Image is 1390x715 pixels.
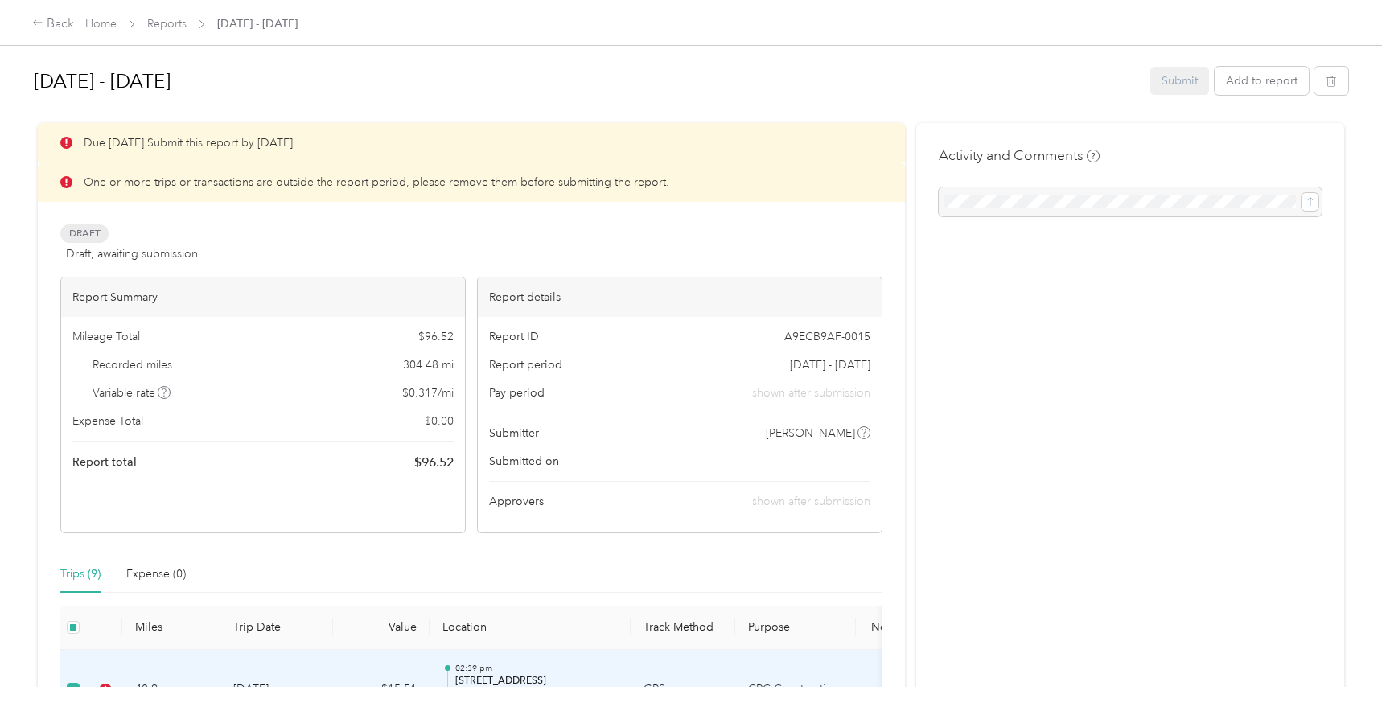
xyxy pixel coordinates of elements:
[402,384,454,401] span: $ 0.317 / mi
[72,413,143,429] span: Expense Total
[455,674,618,688] p: [STREET_ADDRESS]
[122,606,220,650] th: Miles
[84,174,669,191] p: One or more trips or transactions are outside the report period, please remove them before submit...
[735,606,856,650] th: Purpose
[478,277,882,317] div: Report details
[489,328,539,345] span: Report ID
[418,328,454,345] span: $ 96.52
[752,495,870,508] span: shown after submission
[38,123,905,162] div: Due [DATE]. Submit this report by [DATE]
[939,146,1100,166] h4: Activity and Comments
[61,277,465,317] div: Report Summary
[430,606,631,650] th: Location
[790,356,870,373] span: [DATE] - [DATE]
[66,245,198,262] span: Draft, awaiting submission
[489,356,562,373] span: Report period
[867,453,870,470] span: -
[34,62,1139,101] h1: Aug 1 - 31, 2025
[93,356,172,373] span: Recorded miles
[489,425,539,442] span: Submitter
[60,224,109,243] span: Draft
[85,17,117,31] a: Home
[72,328,140,345] span: Mileage Total
[766,425,855,442] span: [PERSON_NAME]
[631,606,735,650] th: Track Method
[147,17,187,31] a: Reports
[489,453,559,470] span: Submitted on
[752,384,870,401] span: shown after submission
[220,606,333,650] th: Trip Date
[1215,67,1309,95] button: Add to report
[403,356,454,373] span: 304.48 mi
[489,384,545,401] span: Pay period
[856,606,916,650] th: Notes
[72,454,137,471] span: Report total
[333,606,430,650] th: Value
[32,14,74,34] div: Back
[784,328,870,345] span: A9ECB9AF-0015
[93,384,171,401] span: Variable rate
[217,15,298,32] span: [DATE] - [DATE]
[455,663,618,674] p: 02:39 pm
[126,565,186,583] div: Expense (0)
[1300,625,1390,715] iframe: Everlance-gr Chat Button Frame
[425,413,454,429] span: $ 0.00
[489,493,544,510] span: Approvers
[414,453,454,472] span: $ 96.52
[60,565,101,583] div: Trips (9)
